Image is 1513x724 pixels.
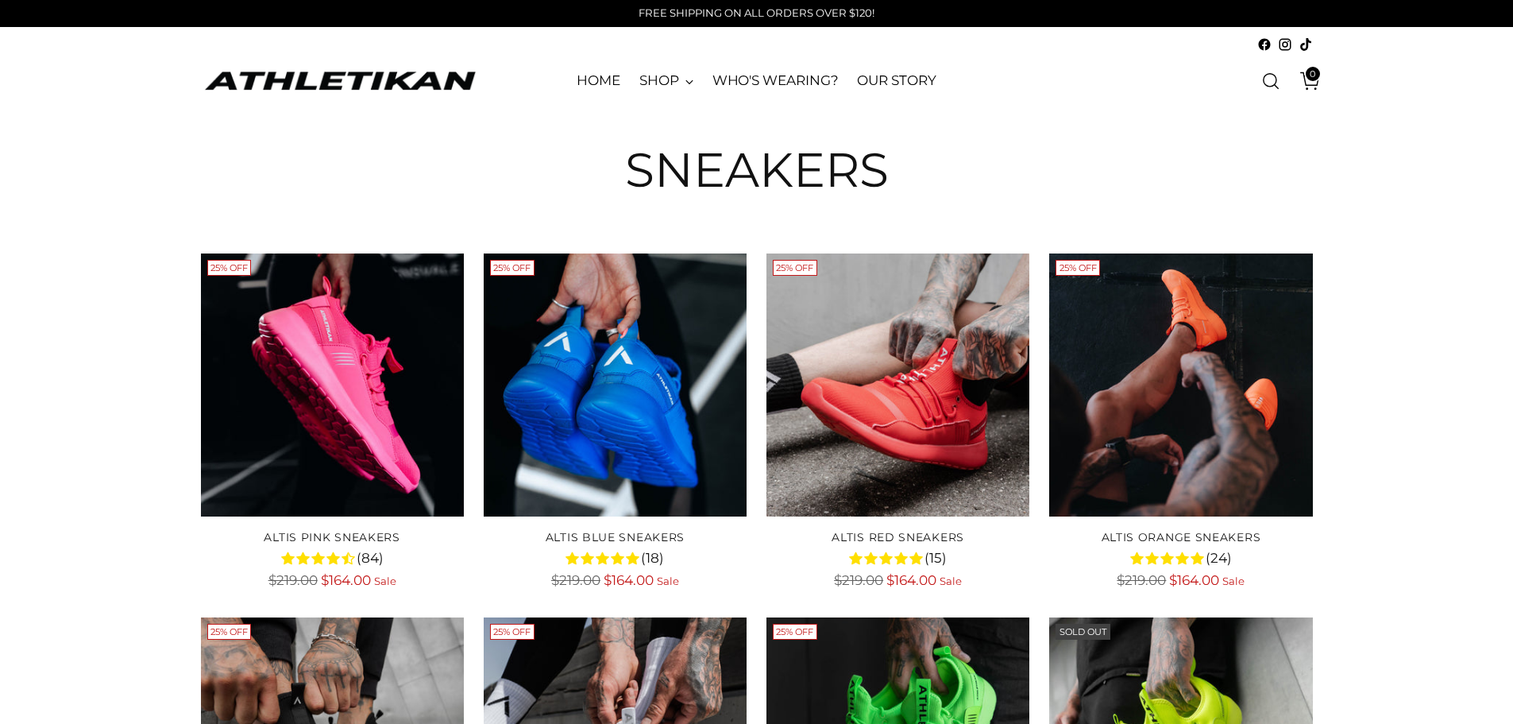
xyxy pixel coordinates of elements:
[357,548,384,569] span: (84)
[641,548,664,569] span: (18)
[1206,548,1232,569] span: (24)
[834,572,883,588] span: $219.00
[1288,65,1320,97] a: Open cart modal
[604,572,654,588] span: $164.00
[940,575,962,587] span: Sale
[1255,65,1287,97] a: Open search modal
[1049,254,1312,517] a: ALTIS Orange Sneakers
[201,68,479,93] a: ATHLETIKAN
[484,254,747,517] a: ALTIS Blue Sneakers
[886,572,936,588] span: $164.00
[1306,67,1320,81] span: 0
[1222,575,1245,587] span: Sale
[577,64,620,99] a: HOME
[924,548,947,569] span: (15)
[766,548,1029,568] div: 4.7 rating (15 votes)
[832,530,964,544] a: ALTIS Red Sneakers
[766,254,1029,517] a: ALTIS Red Sneakers
[268,572,318,588] span: $219.00
[857,64,936,99] a: OUR STORY
[639,64,693,99] a: SHOP
[321,572,371,588] span: $164.00
[657,575,679,587] span: Sale
[1102,530,1261,544] a: ALTIS Orange Sneakers
[712,64,839,99] a: WHO'S WEARING?
[484,548,747,568] div: 4.8 rating (18 votes)
[374,575,396,587] span: Sale
[201,254,464,517] a: ALTIS Pink Sneakers
[1049,548,1312,568] div: 4.8 rating (24 votes)
[1169,572,1219,588] span: $164.00
[1117,572,1166,588] span: $219.00
[639,6,874,21] p: FREE SHIPPING ON ALL ORDERS OVER $120!
[546,530,685,544] a: ALTIS Blue Sneakers
[264,530,399,544] a: ALTIS Pink Sneakers
[201,548,464,568] div: 4.3 rating (84 votes)
[551,572,600,588] span: $219.00
[625,144,889,196] h1: Sneakers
